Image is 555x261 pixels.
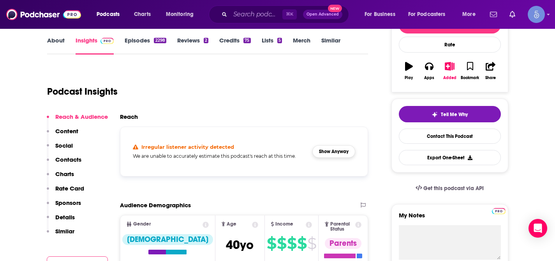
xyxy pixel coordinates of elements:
[47,37,65,55] a: About
[47,86,118,97] h1: Podcast Insights
[230,8,282,21] input: Search podcasts, credits, & more...
[133,153,307,159] h5: We are unable to accurately estimate this podcast's reach at this time.
[91,8,130,21] button: open menu
[460,57,480,85] button: Bookmark
[441,111,468,118] span: Tell Me Why
[457,8,485,21] button: open menu
[399,106,501,122] button: tell me why sparkleTell Me Why
[307,12,339,16] span: Open Advanced
[432,111,438,118] img: tell me why sparkle
[97,9,120,20] span: Podcasts
[262,37,282,55] a: Lists5
[487,8,500,21] a: Show notifications dropdown
[277,38,282,43] div: 5
[6,7,81,22] img: Podchaser - Follow, Share and Rate Podcasts
[227,222,236,227] span: Age
[303,10,342,19] button: Open AdvancedNew
[160,8,204,21] button: open menu
[47,170,74,185] button: Charts
[275,222,293,227] span: Income
[439,57,460,85] button: Added
[267,237,276,250] span: $
[133,222,151,227] span: Gender
[100,38,114,44] img: Podchaser Pro
[399,37,501,53] div: Rate
[492,208,506,214] img: Podchaser Pro
[166,9,194,20] span: Monitoring
[76,37,114,55] a: InsightsPodchaser Pro
[461,76,479,80] div: Bookmark
[399,129,501,144] a: Contact This Podcast
[528,6,545,23] button: Show profile menu
[399,212,501,225] label: My Notes
[120,113,138,120] h2: Reach
[219,37,250,55] a: Credits75
[287,237,296,250] span: $
[154,38,166,43] div: 2298
[55,127,78,135] p: Content
[243,38,250,43] div: 75
[282,9,297,19] span: ⌘ K
[492,207,506,214] a: Pro website
[47,113,108,127] button: Reach & Audience
[365,9,395,20] span: For Business
[480,57,500,85] button: Share
[47,227,74,242] button: Similar
[424,76,434,80] div: Apps
[216,5,356,23] div: Search podcasts, credits, & more...
[55,185,84,192] p: Rate Card
[55,156,81,163] p: Contacts
[403,8,457,21] button: open menu
[55,142,73,149] p: Social
[120,201,191,209] h2: Audience Demographics
[47,156,81,170] button: Contacts
[177,37,208,55] a: Reviews2
[529,219,547,238] div: Open Intercom Messenger
[321,37,340,55] a: Similar
[419,57,439,85] button: Apps
[462,9,476,20] span: More
[134,9,151,20] span: Charts
[312,145,355,158] button: Show Anyway
[330,222,354,232] span: Parental Status
[55,170,74,178] p: Charts
[405,76,413,80] div: Play
[47,213,75,228] button: Details
[204,38,208,43] div: 2
[47,142,73,156] button: Social
[47,199,81,213] button: Sponsors
[47,127,78,142] button: Content
[297,237,307,250] span: $
[528,6,545,23] span: Logged in as Spiral5-G1
[423,185,484,192] span: Get this podcast via API
[55,199,81,206] p: Sponsors
[129,8,155,21] a: Charts
[55,227,74,235] p: Similar
[125,37,166,55] a: Episodes2298
[122,234,213,245] div: [DEMOGRAPHIC_DATA]
[226,237,254,252] span: 40 yo
[55,213,75,221] p: Details
[359,8,405,21] button: open menu
[293,37,310,55] a: Merch
[506,8,518,21] a: Show notifications dropdown
[528,6,545,23] img: User Profile
[399,150,501,165] button: Export One-Sheet
[277,237,286,250] span: $
[485,76,496,80] div: Share
[443,76,456,80] div: Added
[307,237,316,250] span: $
[141,144,234,150] h4: Irregular listener activity detected
[47,185,84,199] button: Rate Card
[55,113,108,120] p: Reach & Audience
[409,179,490,198] a: Get this podcast via API
[325,238,361,249] div: Parents
[328,5,342,12] span: New
[408,9,446,20] span: For Podcasters
[399,57,419,85] button: Play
